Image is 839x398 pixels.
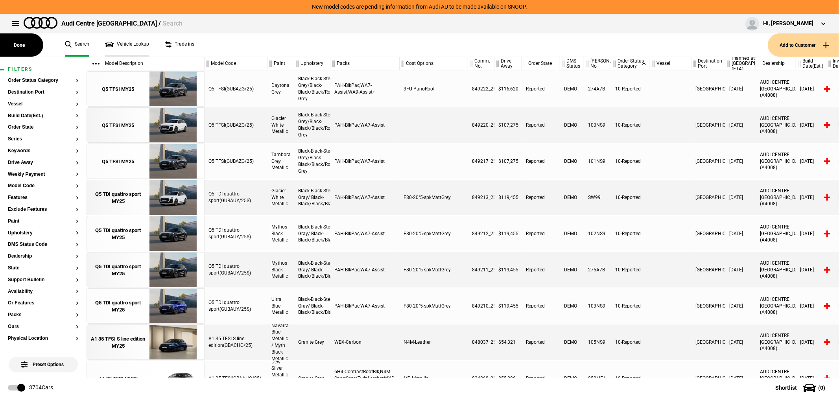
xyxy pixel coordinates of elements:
[560,107,584,143] div: DEMO
[294,252,330,287] div: Black-Black-Steel Gray/ Black-Black/Black/Black
[691,252,725,287] div: [GEOGRAPHIC_DATA]
[522,324,560,360] div: Reported
[146,108,200,143] img: Audi_GUBAZG_25_FW_2Y2Y_PAH_WA7_6FJ_F80_H65_(Nadin:_6FJ_C56_F80_H65_PAH_S9S_WA7)_ext.png
[756,180,796,215] div: AUDI CENTRE [GEOGRAPHIC_DATA] (A4008)
[8,265,79,277] section: State
[91,191,146,205] div: Q5 TDI quattro sport MY25
[102,158,135,165] div: Q5 TFSI MY25
[468,71,494,107] div: 849222_25
[8,101,79,107] button: Vessel
[91,335,146,350] div: A1 35 TFSI S line edition MY25
[330,107,400,143] div: PAH-BlkPac,WA7-Assist
[756,361,796,396] div: AUDI CENTRE [GEOGRAPHIC_DATA] (A4008)
[91,289,146,324] a: Q5 TDI quattro sport MY25
[8,172,79,177] button: Weekly Payment
[146,289,200,324] img: Audi_GUBAUY_25S_GX_6I6I_PAH_WA7_5MB_6FJ_WXC_PWL_F80_H65_(Nadin:_5MB_6FJ_C56_F80_H65_PAH_PWL_S9S_W...
[8,242,79,254] section: DMS Status Code
[611,361,650,396] div: 10-Reported
[584,252,611,287] div: 275A7B
[205,252,267,287] div: Q5 TDI quattro sport(GUBAUY/25S)
[763,20,813,28] div: Hi, [PERSON_NAME]
[584,180,611,215] div: SW99
[725,180,756,215] div: [DATE]
[691,180,725,215] div: [GEOGRAPHIC_DATA]
[560,144,584,179] div: DEMO
[91,361,146,396] a: A1 35 TFSI MY25
[756,216,796,251] div: AUDI CENTRE [GEOGRAPHIC_DATA] (A4008)
[756,71,796,107] div: AUDI CENTRE [GEOGRAPHIC_DATA] (A4008)
[400,71,468,107] div: 3FU-PanoRoof
[23,352,64,367] span: Preset Options
[8,172,79,184] section: Weekly Payment
[8,136,79,142] button: Series
[8,148,79,154] button: Keywords
[560,57,584,70] div: DMS Status
[494,107,522,143] div: $107,275
[494,71,522,107] div: $116,620
[725,324,756,360] div: [DATE]
[522,180,560,215] div: Reported
[468,107,494,143] div: 849220_25
[330,71,400,107] div: PAH-BlkPac,WA7-Assist,WA9-Assist+
[8,324,79,330] button: Ours
[8,289,79,301] section: Availability
[691,57,725,70] div: Destination Port
[294,361,330,396] div: Granite Grey
[8,300,79,306] button: Or Features
[29,384,53,392] div: 3704 Cars
[330,180,400,215] div: PAH-BlkPac,WA7-Assist
[756,288,796,324] div: AUDI CENTRE [GEOGRAPHIC_DATA] (A4008)
[691,107,725,143] div: [GEOGRAPHIC_DATA]
[8,207,79,212] button: Exclude Features
[8,195,79,201] button: Features
[65,33,89,57] a: Search
[91,144,146,179] a: Q5 TFSI MY25
[91,72,146,107] a: Q5 TFSI MY25
[725,361,756,396] div: [DATE]
[796,324,826,360] div: [DATE]
[8,277,79,283] button: Support Bulletin
[205,216,267,251] div: Q5 TDI quattro sport(GUBAUY/25S)
[205,71,267,107] div: Q5 TFSI(GUBAZG/25)
[8,78,79,90] section: Order Status Category
[725,288,756,324] div: [DATE]
[91,299,146,313] div: Q5 TDI quattro sport MY25
[8,230,79,242] section: Upholstery
[330,144,400,179] div: PAH-BlkPac,WA7-Assist
[162,20,183,27] span: Search
[691,71,725,107] div: [GEOGRAPHIC_DATA]
[8,67,79,72] h1: Filters
[611,107,650,143] div: 10-Reported
[468,144,494,179] div: 849217_25
[584,57,611,70] div: [PERSON_NAME] No
[330,57,399,70] div: Packs
[796,252,826,287] div: [DATE]
[8,78,79,83] button: Order Status Category
[91,252,146,288] a: Q5 TDI quattro sport MY25
[796,71,826,107] div: [DATE]
[494,57,522,70] div: Drive Away
[8,324,79,336] section: Ours
[768,33,839,57] button: Add to Customer
[330,216,400,251] div: PAH-BlkPac,WA7-Assist
[8,289,79,295] button: Availability
[611,180,650,215] div: 10-Reported
[560,324,584,360] div: DEMO
[205,107,267,143] div: Q5 TFSI(GUBAZG/25)
[267,288,294,324] div: Ultra Blue Metallic
[584,144,611,179] div: 101NS9
[205,57,267,70] div: Model Code
[91,108,146,143] a: Q5 TFSI MY25
[8,160,79,166] button: Drive Away
[756,324,796,360] div: AUDI CENTRE [GEOGRAPHIC_DATA] (A4008)
[8,254,79,259] button: Dealership
[267,144,294,179] div: Tambora Grey Metallic
[8,219,79,230] section: Paint
[8,312,79,324] section: Packs
[102,86,135,93] div: Q5 TFSI MY25
[560,252,584,287] div: DEMO
[146,216,200,252] img: Audi_GUBAUY_25S_GX_0E0E_PAH_WA7_5MB_6FJ_WXC_PWL_F80_H65_(Nadin:_5MB_6FJ_C56_F80_H65_PAH_PWL_S9S_W...
[267,107,294,143] div: Glacier White Metallic
[330,361,400,396] div: 6H4-ContrastRoofBlk,N4M-SportSeatsTwinLeather,WXD-Style18_7Spk
[165,33,194,57] a: Trade ins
